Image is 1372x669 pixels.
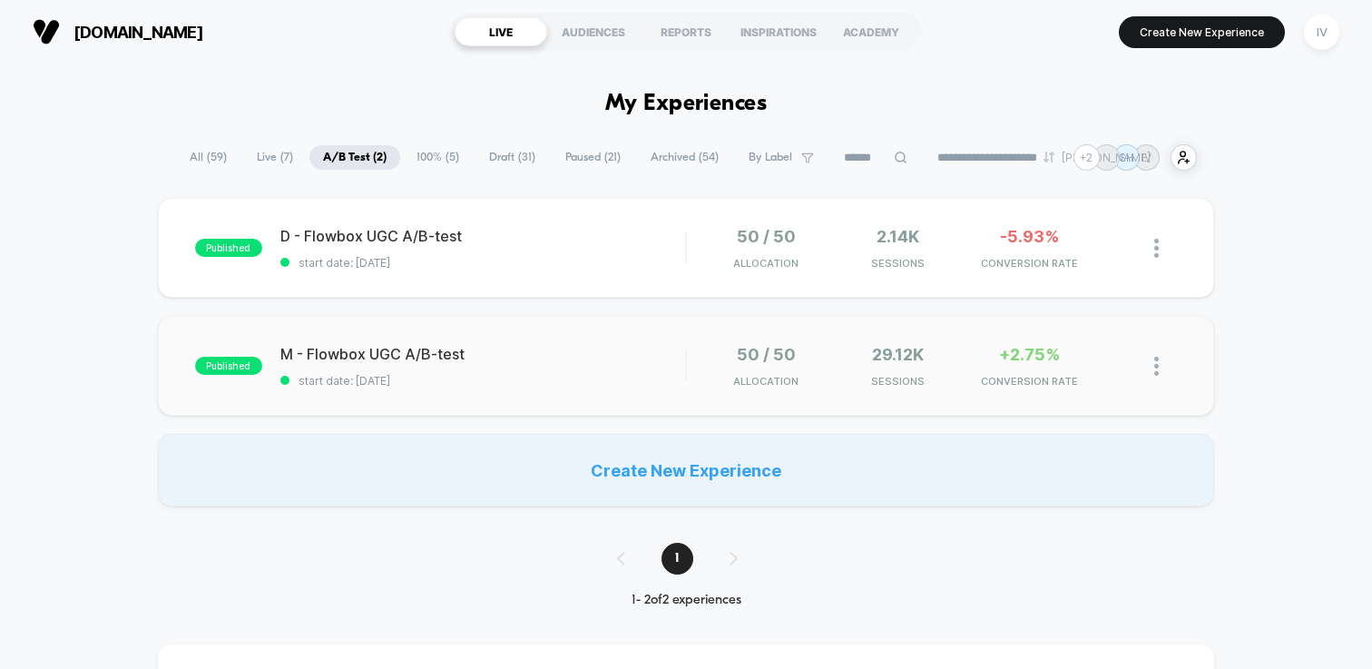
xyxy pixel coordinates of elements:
h1: My Experiences [605,91,768,117]
span: Allocation [733,375,799,388]
div: ACADEMY [825,17,917,46]
div: REPORTS [640,17,732,46]
span: 29.12k [872,345,924,364]
button: IV [1298,14,1345,51]
span: 50 / 50 [737,345,796,364]
button: Create New Experience [1119,16,1285,48]
div: Create New Experience [158,434,1214,507]
span: published [195,239,262,257]
span: By Label [749,151,792,164]
span: published [195,357,262,375]
span: start date: [DATE] [280,256,685,270]
span: All ( 59 ) [176,145,240,170]
div: INSPIRATIONS [732,17,825,46]
span: CONVERSION RATE [968,257,1091,270]
span: -5.93% [1000,227,1059,246]
div: IV [1304,15,1339,50]
span: Live ( 7 ) [243,145,307,170]
img: close [1154,357,1159,376]
span: Sessions [837,375,959,388]
span: Paused ( 21 ) [552,145,634,170]
span: A/B Test ( 2 ) [309,145,400,170]
div: LIVE [455,17,547,46]
span: 100% ( 5 ) [403,145,473,170]
span: Allocation [733,257,799,270]
div: + 2 [1073,144,1100,171]
span: Draft ( 31 ) [475,145,549,170]
span: [DOMAIN_NAME] [73,23,203,42]
img: Visually logo [33,18,60,45]
button: [DOMAIN_NAME] [27,17,209,46]
span: 2.14k [877,227,919,246]
span: CONVERSION RATE [968,375,1091,388]
span: +2.75% [999,345,1060,364]
span: Archived ( 54 ) [637,145,732,170]
span: Sessions [837,257,959,270]
span: D - Flowbox UGC A/B-test [280,227,685,245]
img: end [1044,152,1054,162]
div: 1 - 2 of 2 experiences [599,593,774,608]
div: AUDIENCES [547,17,640,46]
p: [PERSON_NAME] [1062,151,1151,164]
span: start date: [DATE] [280,374,685,388]
span: M - Flowbox UGC A/B-test [280,345,685,363]
span: 1 [661,543,693,575]
img: close [1154,239,1159,258]
span: 50 / 50 [737,227,796,246]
